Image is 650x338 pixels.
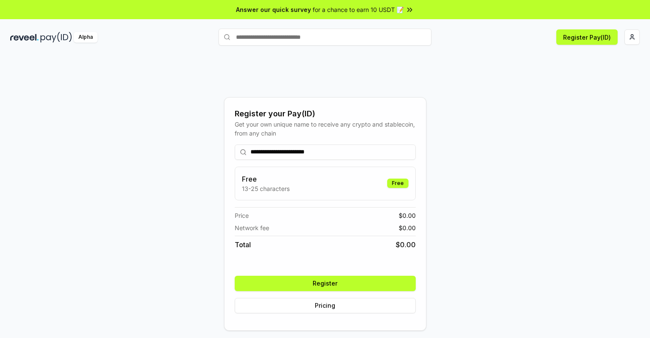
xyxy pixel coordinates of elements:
[396,240,416,250] span: $ 0.00
[74,32,98,43] div: Alpha
[399,211,416,220] span: $ 0.00
[235,276,416,291] button: Register
[235,120,416,138] div: Get your own unique name to receive any crypto and stablecoin, from any chain
[556,29,618,45] button: Register Pay(ID)
[313,5,404,14] span: for a chance to earn 10 USDT 📝
[40,32,72,43] img: pay_id
[387,179,408,188] div: Free
[242,174,290,184] h3: Free
[235,223,269,232] span: Network fee
[235,298,416,313] button: Pricing
[236,5,311,14] span: Answer our quick survey
[242,184,290,193] p: 13-25 characters
[10,32,39,43] img: reveel_dark
[235,240,251,250] span: Total
[399,223,416,232] span: $ 0.00
[235,108,416,120] div: Register your Pay(ID)
[235,211,249,220] span: Price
